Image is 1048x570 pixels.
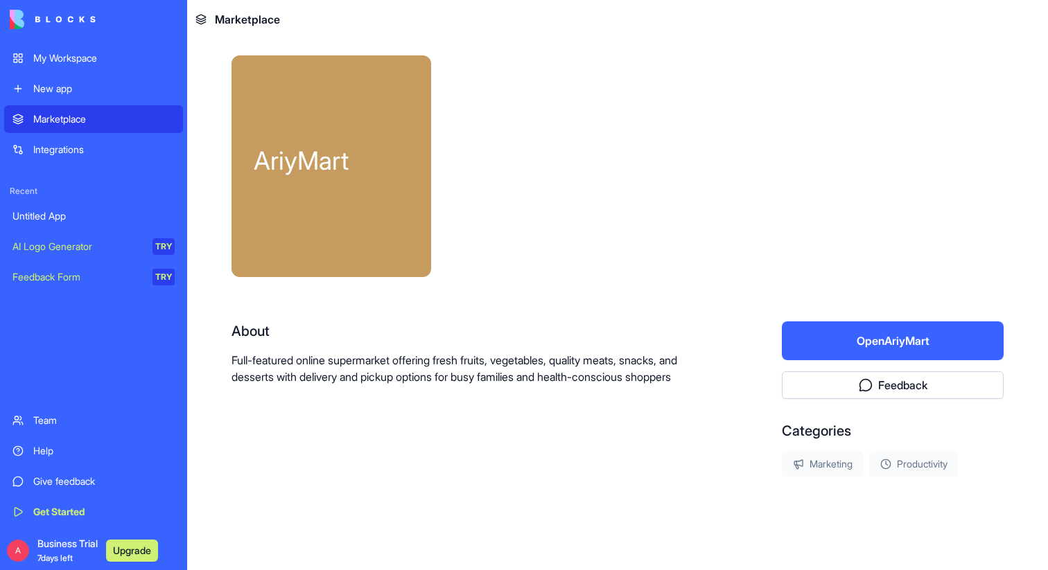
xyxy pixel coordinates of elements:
button: Feedback [782,371,1004,399]
div: Team [33,413,175,427]
span: A [7,540,29,562]
div: Marketing [782,452,864,477]
div: AriyMart [254,147,409,175]
a: Get Started [4,498,183,526]
div: Categories [782,421,1004,440]
a: AI Logo GeneratorTRY [4,233,183,260]
span: Marketplace [215,11,280,28]
div: Feedback Form [12,270,143,284]
button: OpenAriyMart [782,321,1004,360]
a: Integrations [4,136,183,163]
span: 7 days left [37,553,73,563]
div: Integrations [33,143,175,157]
div: TRY [152,238,175,255]
div: Productivity [869,452,959,477]
a: Untitled App [4,202,183,230]
button: Upgrade [106,540,158,562]
div: Get Started [33,505,175,519]
div: Untitled App [12,209,175,223]
img: logo [10,10,96,29]
a: Marketplace [4,105,183,133]
div: My Workspace [33,51,175,65]
div: Marketplace [33,112,175,126]
span: Recent [4,186,183,197]
a: Team [4,407,183,434]
div: AI Logo Generator [12,240,143,253]
div: TRY [152,269,175,285]
div: Help [33,444,175,458]
a: Help [4,437,183,465]
div: Give feedback [33,474,175,488]
a: New app [4,75,183,103]
span: Business Trial [37,537,98,564]
div: New app [33,82,175,96]
a: My Workspace [4,44,183,72]
div: About [232,321,693,341]
p: Full-featured online supermarket offering fresh fruits, vegetables, quality meats, snacks, and de... [232,352,693,385]
a: Feedback FormTRY [4,263,183,291]
a: Give feedback [4,467,183,495]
